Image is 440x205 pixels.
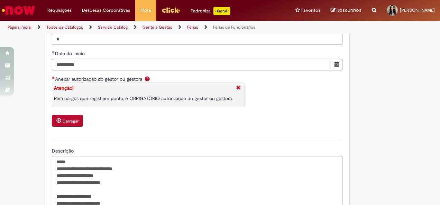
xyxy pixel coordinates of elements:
[331,7,361,14] a: Rascunhos
[82,7,130,14] span: Despesas Corporativas
[235,85,242,92] i: Fechar More information Por question_anexo_obriatorio_registro_de_ponto
[162,5,180,15] img: click_logo_yellow_360x200.png
[46,25,83,30] a: Todos os Catálogos
[52,59,332,70] input: Data do início 05 January 2026 Monday
[332,59,342,70] button: Mostrar calendário para Data do início
[140,7,151,14] span: More
[52,148,75,154] span: Descrição
[52,51,55,53] span: Obrigatório Preenchido
[191,7,230,15] div: Padroniza
[337,7,361,13] span: Rascunhos
[143,25,172,30] a: Gente e Gestão
[55,76,144,82] span: Anexar autorização do gestor ou gestora
[52,115,83,127] button: Carregar anexo de Anexar autorização do gestor ou gestora Required
[1,3,36,17] img: ServiceNow
[5,21,288,34] ul: Trilhas de página
[8,25,31,30] a: Página inicial
[213,7,230,15] p: +GenAi
[47,7,72,14] span: Requisições
[55,50,86,57] span: Data do início
[54,95,233,102] p: Para cargos que registram ponto, é OBRIGATÓRIO autorização do gestor ou gestora.
[52,76,55,79] span: Necessários
[400,7,435,13] span: [PERSON_NAME]
[63,118,79,124] small: Carregar
[52,33,342,45] input: Dias de Gozo
[213,25,255,30] a: Férias de Funcionários
[187,25,198,30] a: Férias
[301,7,320,14] span: Favoritos
[143,76,152,81] span: Ajuda para Anexar autorização do gestor ou gestora
[54,85,73,91] strong: Atenção!
[98,25,128,30] a: Service Catalog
